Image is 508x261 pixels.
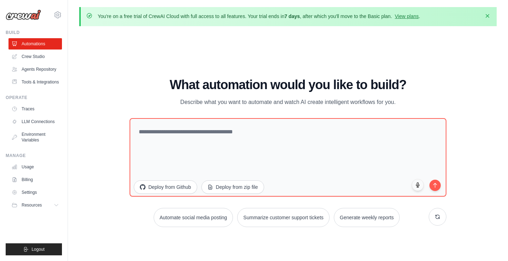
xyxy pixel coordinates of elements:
a: Crew Studio [8,51,62,62]
a: Tools & Integrations [8,76,62,88]
a: Billing [8,174,62,185]
a: Usage [8,161,62,173]
a: View plans [395,13,418,19]
button: Deploy from Github [134,180,197,194]
img: Logo [6,10,41,20]
button: Resources [8,199,62,211]
button: Deploy from zip file [201,180,264,194]
a: Automations [8,38,62,50]
a: LLM Connections [8,116,62,127]
span: Logout [32,246,45,252]
a: Agents Repository [8,64,62,75]
button: Summarize customer support tickets [237,208,329,227]
div: Build [6,30,62,35]
iframe: Chat Widget [473,227,508,261]
p: You're on a free trial of CrewAI Cloud with full access to all features. Your trial ends in , aft... [98,13,420,20]
div: Operate [6,95,62,100]
h1: What automation would you like to build? [130,78,446,92]
span: Resources [22,202,42,208]
div: Manage [6,153,62,158]
button: Automate social media posting [154,208,233,227]
p: Describe what you want to automate and watch AI create intelligent workflows for you. [169,98,407,107]
button: Logout [6,243,62,255]
strong: 7 days [284,13,300,19]
button: Generate weekly reports [334,208,400,227]
a: Settings [8,187,62,198]
a: Environment Variables [8,129,62,146]
a: Traces [8,103,62,115]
